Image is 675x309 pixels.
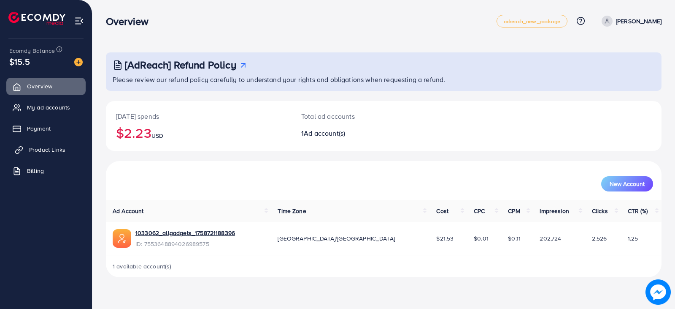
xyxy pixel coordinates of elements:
[628,234,638,243] span: 1.25
[598,16,661,27] a: [PERSON_NAME]
[592,234,607,243] span: 2,526
[6,99,86,116] a: My ad accounts
[6,78,86,95] a: Overview
[135,229,235,237] a: 1033062_allgadgets_1758721188396
[504,19,560,24] span: adreach_new_package
[106,15,155,27] h3: Overview
[540,234,561,243] span: 202,724
[27,103,70,112] span: My ad accounts
[125,59,236,71] h3: [AdReach] Refund Policy
[29,145,65,154] span: Product Links
[645,279,671,305] img: image
[301,129,420,137] h2: 1
[474,234,489,243] span: $0.01
[601,176,653,191] button: New Account
[27,167,44,175] span: Billing
[497,15,567,27] a: adreach_new_package
[508,234,521,243] span: $0.11
[113,207,144,215] span: Ad Account
[474,207,485,215] span: CPC
[74,58,83,66] img: image
[610,181,645,187] span: New Account
[74,16,84,26] img: menu
[6,141,86,158] a: Product Links
[135,240,235,248] span: ID: 7553648894026989575
[616,16,661,26] p: [PERSON_NAME]
[436,207,448,215] span: Cost
[278,207,306,215] span: Time Zone
[304,129,345,138] span: Ad account(s)
[6,162,86,179] a: Billing
[113,74,656,85] p: Please review our refund policy carefully to understand your rights and obligations when requesti...
[6,120,86,137] a: Payment
[9,55,30,68] span: $15.5
[508,207,520,215] span: CPM
[8,12,65,25] img: logo
[592,207,608,215] span: Clicks
[436,234,454,243] span: $21.53
[116,111,281,121] p: [DATE] spends
[151,131,163,140] span: USD
[27,82,52,90] span: Overview
[113,229,131,248] img: ic-ads-acc.e4c84228.svg
[27,124,51,133] span: Payment
[113,262,172,271] span: 1 available account(s)
[540,207,569,215] span: Impression
[628,207,648,215] span: CTR (%)
[9,46,55,55] span: Ecomdy Balance
[278,234,395,243] span: [GEOGRAPHIC_DATA]/[GEOGRAPHIC_DATA]
[301,111,420,121] p: Total ad accounts
[116,125,281,141] h2: $2.23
